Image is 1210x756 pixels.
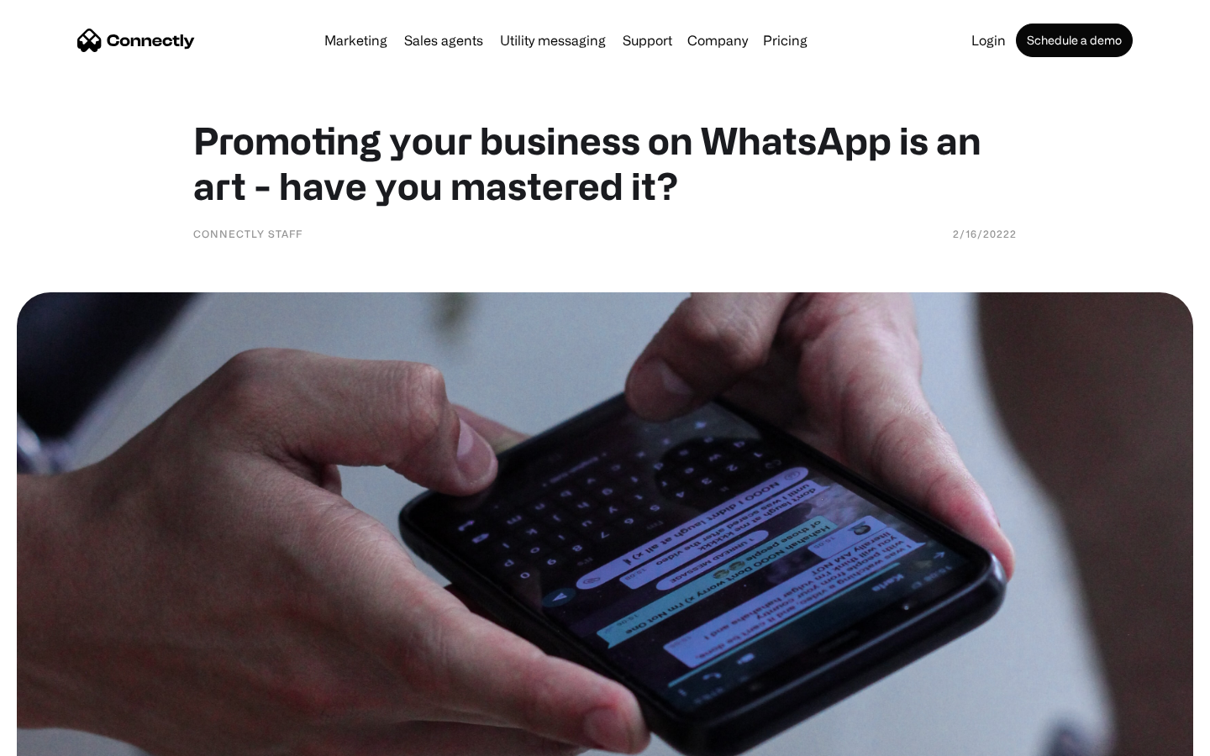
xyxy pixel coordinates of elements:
a: Support [616,34,679,47]
div: Company [687,29,748,52]
a: Marketing [318,34,394,47]
a: Sales agents [397,34,490,47]
a: Utility messaging [493,34,613,47]
div: 2/16/20222 [953,225,1017,242]
a: Pricing [756,34,814,47]
aside: Language selected: English [17,727,101,750]
ul: Language list [34,727,101,750]
div: Connectly Staff [193,225,302,242]
a: Schedule a demo [1016,24,1133,57]
a: Login [965,34,1013,47]
h1: Promoting your business on WhatsApp is an art - have you mastered it? [193,118,1017,208]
